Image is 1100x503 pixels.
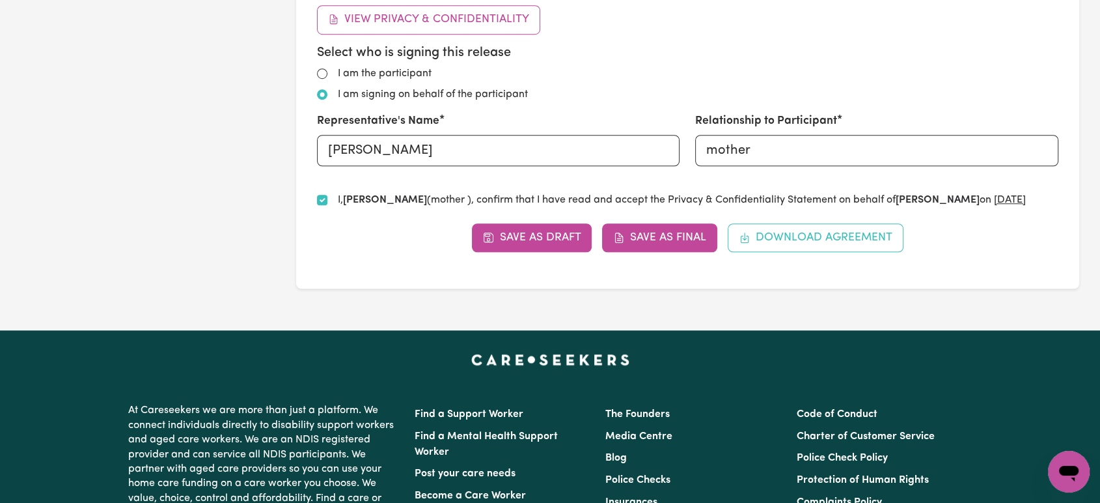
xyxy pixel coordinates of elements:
button: View Privacy & Confidentiality [317,5,541,34]
a: Police Checks [605,475,670,485]
label: I, (mother ) , confirm that I have read and accept the Privacy & Confidentiality Statement on beh... [338,192,1026,208]
a: Careseekers home page [471,354,629,364]
button: Download Agreement [728,223,903,252]
a: Media Centre [605,431,672,442]
a: Protection of Human Rights [797,475,929,485]
a: Police Check Policy [797,453,888,463]
a: The Founders [605,409,670,420]
strong: [PERSON_NAME] [896,195,980,205]
label: I am the participant [338,66,432,81]
label: Representative's Name [317,113,439,130]
button: Save as Final [602,223,717,252]
h5: Select who is signing this release [317,45,1059,61]
label: I am signing on behalf of the participant [338,87,528,102]
button: Save as Draft [472,223,592,252]
a: Charter of Customer Service [797,431,935,442]
u: [DATE] [994,195,1026,205]
a: Become a Care Worker [415,491,526,501]
a: Find a Mental Health Support Worker [415,431,558,457]
iframe: Button to launch messaging window [1048,451,1090,493]
label: Relationship to Participant [695,113,837,130]
strong: [PERSON_NAME] [343,195,427,205]
a: Post your care needs [415,468,516,479]
a: Blog [605,453,627,463]
a: Code of Conduct [797,409,877,420]
a: Find a Support Worker [415,409,523,420]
